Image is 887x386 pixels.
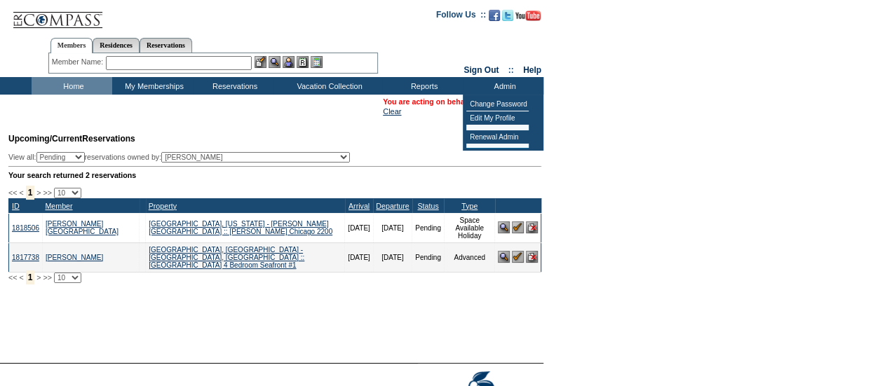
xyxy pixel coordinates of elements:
div: Your search returned 2 reservations [8,171,541,179]
a: Type [461,202,478,210]
td: Reports [382,77,463,95]
img: View Reservation [498,221,510,233]
td: My Memberships [112,77,193,95]
td: Vacation Collection [273,77,382,95]
a: Member [45,202,72,210]
span: << [8,188,17,197]
td: Space Available Holiday [444,213,495,242]
img: Follow us on Twitter [502,10,513,21]
a: Reservations [140,38,192,53]
td: Edit My Profile [466,111,529,125]
a: ID [12,202,20,210]
img: Cancel Reservation [526,251,538,263]
a: Help [523,65,541,75]
td: [DATE] [373,213,412,242]
a: Departure [376,202,409,210]
img: Cancel Reservation [526,221,538,233]
a: Status [417,202,438,210]
span: >> [43,273,51,282]
a: Become our fan on Facebook [489,14,500,22]
img: Confirm Reservation [512,251,524,263]
a: [PERSON_NAME][GEOGRAPHIC_DATA] [46,220,119,235]
span: :: [508,65,514,75]
td: Admin [463,77,543,95]
td: Change Password [466,97,529,111]
a: Subscribe to our YouTube Channel [515,14,541,22]
td: Follow Us :: [436,8,486,25]
img: Become our fan on Facebook [489,10,500,21]
span: 1 [26,186,35,200]
a: [GEOGRAPHIC_DATA], [GEOGRAPHIC_DATA] - [GEOGRAPHIC_DATA], [GEOGRAPHIC_DATA] :: [GEOGRAPHIC_DATA] ... [149,246,304,269]
span: >> [43,188,51,197]
img: Reservations [297,56,309,68]
a: Members [50,38,93,53]
span: > [36,273,41,282]
img: b_edit.gif [255,56,266,68]
img: b_calculator.gif [311,56,323,68]
a: Property [149,202,177,210]
td: Pending [412,213,445,242]
a: Clear [383,107,401,116]
img: Impersonate [283,56,294,68]
a: Follow us on Twitter [502,14,513,22]
td: Advanced [444,242,495,272]
span: 1 [26,270,35,284]
a: Residences [93,38,140,53]
span: < [19,273,23,282]
a: Arrival [348,202,370,210]
span: < [19,188,23,197]
img: Subscribe to our YouTube Channel [515,11,541,21]
a: 1817738 [12,254,39,261]
a: Sign Out [463,65,499,75]
td: [DATE] [373,242,412,272]
div: View all: reservations owned by: [8,152,356,163]
img: View Reservation [498,251,510,263]
td: Pending [412,242,445,272]
a: [GEOGRAPHIC_DATA], [US_STATE] - [PERSON_NAME][GEOGRAPHIC_DATA] :: [PERSON_NAME] Chicago 2200 [149,220,332,235]
td: Reservations [193,77,273,95]
div: Member Name: [52,56,106,68]
img: Confirm Reservation [512,221,524,233]
span: Reservations [8,134,135,144]
a: [PERSON_NAME] [46,254,103,261]
span: You are acting on behalf of: [383,97,543,106]
td: [DATE] [345,213,373,242]
span: > [36,188,41,197]
td: [DATE] [345,242,373,272]
a: 1818506 [12,224,39,232]
span: << [8,273,17,282]
span: Upcoming/Current [8,134,82,144]
img: View [269,56,280,68]
td: Renewal Admin [466,130,529,144]
td: Home [32,77,112,95]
